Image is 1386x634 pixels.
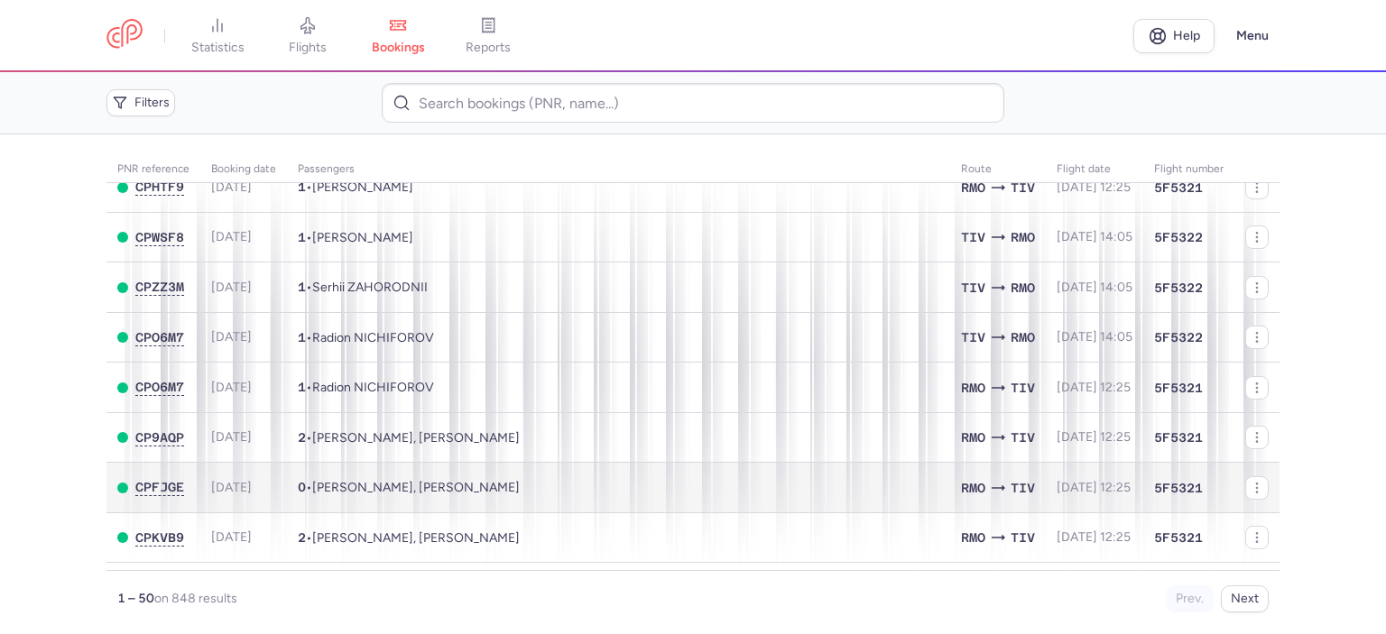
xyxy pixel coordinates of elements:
[298,530,520,546] span: •
[312,179,413,195] span: Tetiana MATIIKO
[1173,29,1200,42] span: Help
[1154,179,1203,197] span: 5F5321
[961,528,985,547] span: RMO
[312,330,434,345] span: Radion NICHIFOROV
[298,280,306,294] span: 1
[211,480,252,495] span: [DATE]
[1154,328,1203,346] span: 5F5322
[287,156,950,183] th: Passengers
[106,156,200,183] th: PNR reference
[211,380,252,395] span: [DATE]
[298,179,413,195] span: •
[298,530,306,545] span: 2
[298,480,520,495] span: •
[1143,156,1234,183] th: Flight number
[135,330,184,345] button: CPO6M7
[191,40,245,56] span: statistics
[961,278,985,298] span: Tivat, Tivat, Montenegro
[135,330,184,345] span: CPO6M7
[312,530,520,546] span: Anna RUCHNOVA, Ion CHIRTOACA
[298,280,428,295] span: •
[172,16,263,56] a: statistics
[135,430,184,446] button: CP9AQP
[1011,327,1035,347] span: Chișinău International Airport, Chişinău, Moldova, Republic of
[135,179,184,195] button: CPHTF9
[961,427,985,447] span: RMO
[443,16,533,56] a: reports
[211,529,252,545] span: [DATE]
[312,280,428,295] span: Serhii ZAHORODNII
[1057,229,1132,244] span: [DATE] 14:05
[1011,528,1035,547] span: TIV
[1154,528,1203,547] span: 5F5321
[1011,227,1035,247] span: Chișinău International Airport, Chişinău, Moldova, Republic of
[298,330,306,345] span: 1
[298,230,413,245] span: •
[353,16,443,56] a: bookings
[1133,19,1215,53] a: Help
[154,591,237,606] span: on 848 results
[106,89,175,116] button: Filters
[1011,278,1035,298] span: Chișinău International Airport, Chişinău, Moldova, Republic of
[211,280,252,295] span: [DATE]
[372,40,425,56] span: bookings
[961,378,985,398] span: Chișinău International Airport, Chişinău, Moldova, Republic of
[1057,529,1131,545] span: [DATE] 12:25
[298,230,306,244] span: 1
[1057,480,1131,495] span: [DATE] 12:25
[312,380,434,395] span: Radion NICHIFOROV
[961,478,985,498] span: RMO
[135,280,184,294] span: CPZZ3M
[1221,585,1269,612] button: Next
[1011,178,1035,198] span: TIV
[298,179,306,194] span: 1
[961,227,985,247] span: Tivat, Tivat, Montenegro
[1154,279,1203,297] span: 5F5322
[961,327,985,347] span: Tivat, Tivat, Montenegro
[200,156,287,183] th: Booking date
[135,480,184,494] span: CPFJGE
[211,179,252,195] span: [DATE]
[298,430,520,446] span: •
[135,380,184,395] button: CPO6M7
[263,16,353,56] a: flights
[1057,280,1132,295] span: [DATE] 14:05
[382,83,1003,123] input: Search bookings (PNR, name...)
[312,430,520,446] span: Aliaksei PROTAS, Ekaterina MANAKOVA
[117,591,154,606] strong: 1 – 50
[1057,380,1131,395] span: [DATE] 12:25
[961,178,985,198] span: RMO
[298,380,306,394] span: 1
[135,280,184,295] button: CPZZ3M
[1011,478,1035,498] span: TIV
[211,429,252,445] span: [DATE]
[1166,585,1214,612] button: Prev.
[1046,156,1143,183] th: flight date
[1225,19,1280,53] button: Menu
[1154,379,1203,397] span: 5F5321
[298,330,434,345] span: •
[106,19,143,52] a: CitizenPlane red outlined logo
[135,530,184,546] button: CPKVB9
[289,40,327,56] span: flights
[1154,479,1203,497] span: 5F5321
[135,480,184,495] button: CPFJGE
[298,430,306,445] span: 2
[466,40,511,56] span: reports
[135,380,184,394] span: CPO6M7
[1057,429,1131,445] span: [DATE] 12:25
[135,179,184,194] span: CPHTF9
[135,430,184,445] span: CP9AQP
[134,96,170,110] span: Filters
[135,230,184,245] button: CPWSF8
[312,230,413,245] span: Kanan ISKANDAROV
[1154,428,1203,446] span: 5F5321
[950,156,1046,183] th: Route
[135,530,184,545] span: CPKVB9
[1011,427,1035,447] span: TIV
[1154,228,1203,246] span: 5F5322
[298,480,306,494] span: 0
[1057,179,1131,195] span: [DATE] 12:25
[298,380,434,395] span: •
